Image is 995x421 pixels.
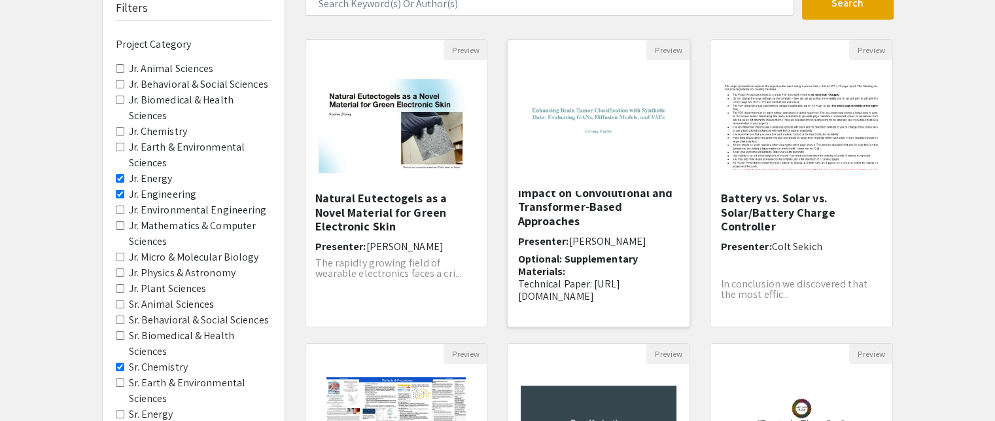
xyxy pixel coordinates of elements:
h5: Battery vs. Solar vs. Solar/Battery Charge Controller [720,191,882,234]
button: Preview [646,40,690,60]
label: Jr. Mathematics & Computer Sciences [129,218,271,249]
label: Sr. Behavioral & Social Sciences [129,312,269,328]
label: Jr. Environmental Engineering [129,202,267,218]
img: <p>Enhancing Brain Tumor Classification with Synthetic Data: Evaluating GANs, Diffusion Models, V... [508,69,690,183]
label: Jr. Chemistry [129,124,187,139]
img: <p>Battery vs. Solar vs. Solar/Battery Charge Controller</p> [710,69,892,183]
label: Jr. Behavioral & Social Sciences [129,77,268,92]
label: Jr. Energy [129,171,173,187]
label: Jr. Engineering [129,187,197,202]
h5: Filters [116,1,148,15]
div: Open Presentation <p>Natural Eutectogels as a Novel Material for Green Electronic Skin</p> [305,39,488,327]
img: <p>Natural Eutectogels as a Novel Material for Green Electronic Skin</p> [305,66,487,186]
h6: Project Category [116,38,271,50]
label: Jr. Physics & Astronomy [129,265,236,281]
label: Sr. Biomedical & Health Sciences [129,328,271,359]
h6: Presenter: [720,240,882,253]
span: [PERSON_NAME] [568,234,646,248]
span: The rapidly growing field of wearable electronics faces a cri... [315,256,462,280]
p: Technical Paper: [URL][DOMAIN_NAME] [517,278,680,302]
span: Colt Sekich [771,240,822,253]
label: Sr. Chemistry [129,359,188,375]
h5: Enhancing [MEDICAL_DATA] Classification with Synthetic Data: Evaluating [PERSON_NAME], Diffusion ... [517,101,680,228]
div: Open Presentation <p>Enhancing Brain Tumor Classification with Synthetic Data: Evaluating GANs, D... [507,39,690,327]
label: Sr. Animal Sciences [129,297,215,312]
h6: Presenter: [517,235,680,247]
span: In conclusion we discovered that the most effic... [720,277,867,301]
button: Preview [646,344,690,364]
button: Preview [849,344,892,364]
button: Preview [849,40,892,60]
button: Preview [444,344,487,364]
iframe: Chat [10,362,56,411]
span: Optional: Supplementary Materials: [517,252,637,278]
label: Jr. Micro & Molecular Biology [129,249,259,265]
label: Jr. Plant Sciences [129,281,207,297]
label: Jr. Earth & Environmental Sciences [129,139,271,171]
h5: Natural Eutectogels as a Novel Material for Green Electronic Skin [315,191,478,234]
label: Jr. Animal Sciences [129,61,214,77]
h6: Presenter: [315,240,478,253]
label: Sr. Earth & Environmental Sciences [129,375,271,407]
button: Preview [444,40,487,60]
span: [PERSON_NAME] [366,240,444,253]
div: Open Presentation <p>Battery vs. Solar vs. Solar/Battery Charge Controller</p> [710,39,893,327]
label: Jr. Biomedical & Health Sciences [129,92,271,124]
